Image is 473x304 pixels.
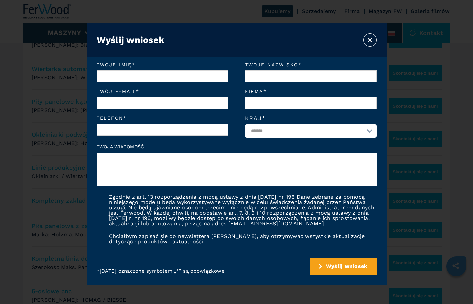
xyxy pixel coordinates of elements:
[326,263,368,269] span: Wyślij wniosek
[97,144,377,149] label: Twoja wiadomość
[105,233,377,244] label: Chciałbym zapisać się do newslettera [PERSON_NAME], aby otrzymywać wszystkie aktualizacje dotyczą...
[97,97,228,109] input: Twój e-mail*
[97,70,228,82] input: Twoje imię*
[245,97,377,109] input: Firma*
[245,70,377,82] input: Twoje nazwisko*
[245,116,377,121] label: Kraj
[105,194,377,226] label: Zgodnie z art. 13 rozporządzenia z mocą ustawy z dnia [DATE] nr 196 Dane zebrane za pomocą niniej...
[97,116,228,120] em: Telefon
[97,35,165,45] h3: Wyślij wniosek
[245,89,377,94] em: Firma
[97,89,228,94] em: Twój e-mail
[363,33,377,47] button: ×
[97,268,225,275] p: * [DATE] oznaczone symbolem „*” są obowiązkowe
[97,62,228,67] em: Twoje imię
[97,124,228,136] input: Telefon*
[310,258,377,275] button: submit-button
[245,62,377,67] em: Twoje nazwisko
